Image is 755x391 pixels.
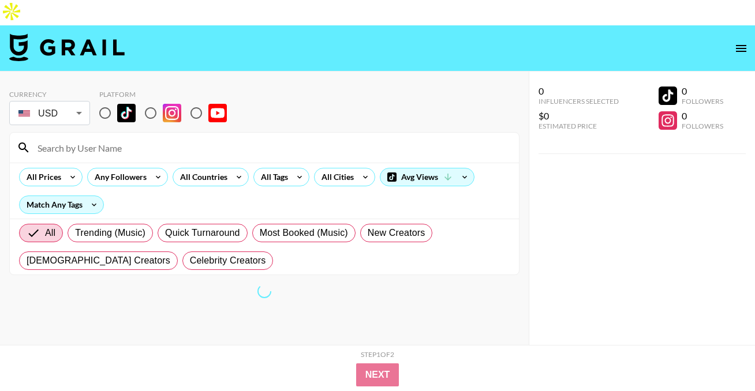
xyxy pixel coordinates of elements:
[9,33,125,61] img: Grail Talent
[682,122,723,130] div: Followers
[380,168,474,186] div: Avg Views
[20,168,63,186] div: All Prices
[682,85,723,97] div: 0
[682,110,723,122] div: 0
[368,226,425,240] span: New Creators
[539,110,619,122] div: $0
[173,168,230,186] div: All Countries
[356,363,399,386] button: Next
[117,104,136,122] img: TikTok
[539,122,619,130] div: Estimated Price
[31,138,512,157] input: Search by User Name
[539,97,619,106] div: Influencers Selected
[682,97,723,106] div: Followers
[208,104,227,122] img: YouTube
[27,254,170,268] span: [DEMOGRAPHIC_DATA] Creators
[20,196,103,213] div: Match Any Tags
[99,90,236,99] div: Platform
[163,104,181,122] img: Instagram
[9,90,90,99] div: Currency
[315,168,356,186] div: All Cities
[45,226,55,240] span: All
[75,226,145,240] span: Trending (Music)
[361,350,394,359] div: Step 1 of 2
[730,37,753,60] button: open drawer
[539,85,619,97] div: 0
[254,168,290,186] div: All Tags
[165,226,240,240] span: Quick Turnaround
[257,284,271,298] span: Refreshing lists, countries, bookers, clients, tags, cities, talent, talent...
[12,103,88,123] div: USD
[260,226,348,240] span: Most Booked (Music)
[697,333,741,377] iframe: Drift Widget Chat Controller
[88,168,149,186] div: Any Followers
[190,254,266,268] span: Celebrity Creators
